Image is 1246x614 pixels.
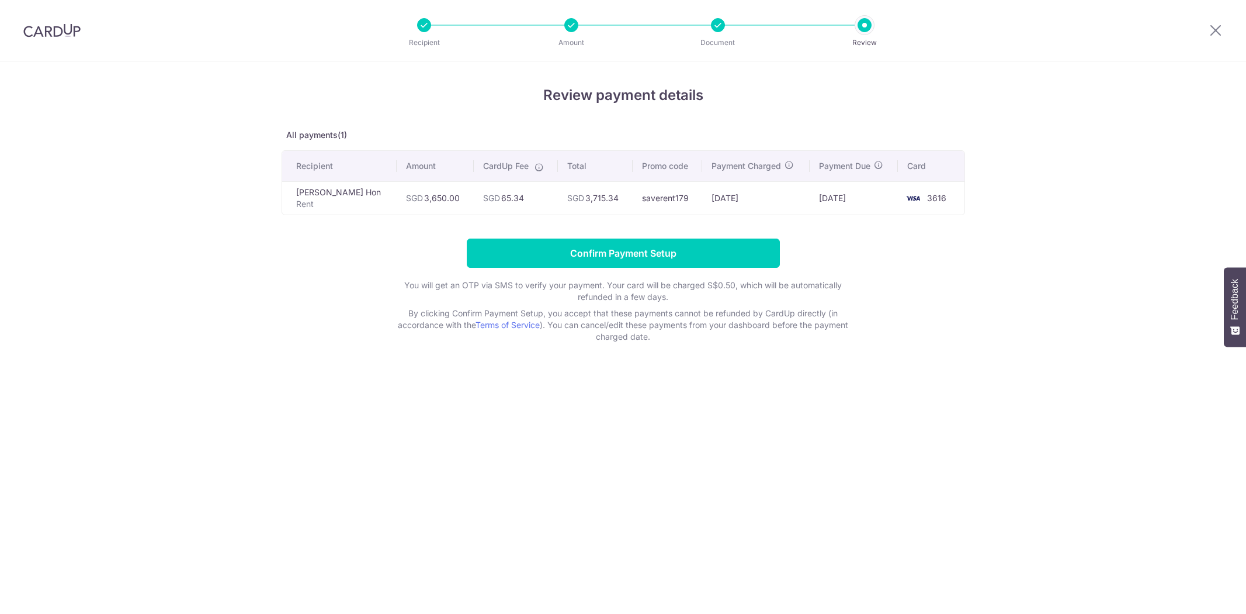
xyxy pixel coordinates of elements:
input: Confirm Payment Setup [467,239,780,268]
td: 3,715.34 [558,181,633,215]
p: All payments(1) [282,129,965,141]
img: CardUp [23,23,81,37]
td: 3,650.00 [397,181,474,215]
p: You will get an OTP via SMS to verify your payment. Your card will be charged S$0.50, which will ... [390,280,857,303]
span: SGD [483,193,500,203]
a: Terms of Service [476,320,540,330]
th: Total [558,151,633,181]
iframe: Opens a widget where you can find more information [1171,579,1234,608]
p: Document [675,37,761,49]
td: saverent179 [633,181,702,215]
td: [PERSON_NAME] Hon [282,181,397,215]
span: Feedback [1230,279,1240,320]
td: [DATE] [702,181,810,215]
span: Payment Due [819,160,870,172]
span: CardUp Fee [483,160,529,172]
p: Amount [528,37,615,49]
td: [DATE] [810,181,898,215]
td: 65.34 [474,181,558,215]
th: Card [898,151,964,181]
p: Review [821,37,908,49]
th: Recipient [282,151,397,181]
span: SGD [406,193,423,203]
th: Promo code [633,151,702,181]
button: Feedback - Show survey [1224,267,1246,347]
span: 3616 [927,193,946,203]
p: Rent [296,198,388,210]
span: Payment Charged [711,160,781,172]
img: <span class="translation_missing" title="translation missing: en.account_steps.new_confirm_form.b... [901,191,925,205]
p: By clicking Confirm Payment Setup, you accept that these payments cannot be refunded by CardUp di... [390,308,857,343]
h4: Review payment details [282,85,965,106]
p: Recipient [381,37,467,49]
span: SGD [567,193,584,203]
th: Amount [397,151,474,181]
